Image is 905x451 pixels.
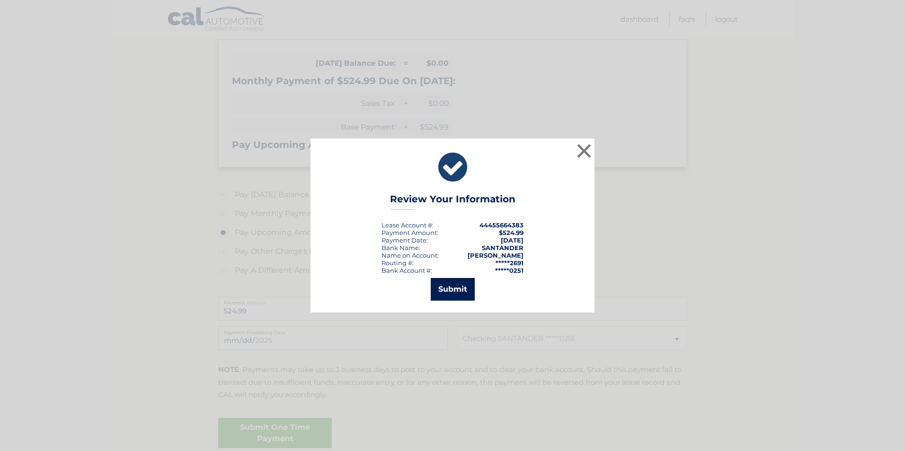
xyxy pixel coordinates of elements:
strong: SANTANDER [482,244,523,252]
h3: Review Your Information [390,193,515,210]
button: Submit [431,278,475,301]
button: × [575,141,594,160]
span: $524.99 [499,229,523,236]
div: Lease Account #: [382,221,434,229]
div: Payment Amount: [382,229,438,236]
span: Payment Date [382,236,426,244]
div: Name on Account: [382,252,439,259]
div: Routing #: [382,259,414,267]
span: [DATE] [501,236,523,244]
strong: [PERSON_NAME] [468,252,523,259]
div: : [382,236,428,244]
div: Bank Account #: [382,267,432,274]
strong: 44455664383 [479,221,523,229]
div: Bank Name: [382,244,420,252]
